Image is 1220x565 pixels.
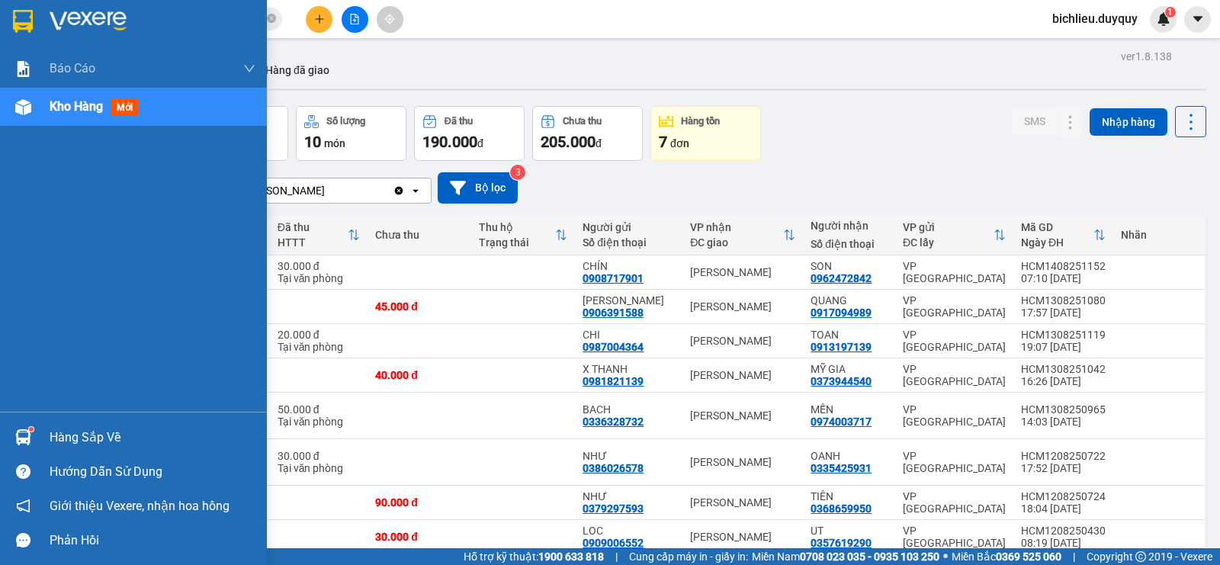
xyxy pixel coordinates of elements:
[377,6,403,33] button: aim
[243,183,325,198] div: [PERSON_NAME]
[596,137,602,149] span: đ
[681,116,720,127] div: Hàng tồn
[1135,551,1146,562] span: copyright
[690,369,795,381] div: [PERSON_NAME]
[583,221,675,233] div: Người gửi
[811,502,872,515] div: 0368659950
[563,116,602,127] div: Chưa thu
[50,59,95,78] span: Báo cáo
[479,236,555,249] div: Trạng thái
[1021,272,1106,284] div: 07:10 [DATE]
[811,462,872,474] div: 0335425931
[1013,215,1113,255] th: Toggle SortBy
[1021,221,1093,233] div: Mã GD
[16,499,30,513] span: notification
[1021,403,1106,416] div: HCM1308250965
[1021,502,1106,515] div: 18:04 [DATE]
[903,450,1006,474] div: VP [GEOGRAPHIC_DATA]
[479,221,555,233] div: Thu hộ
[952,548,1061,565] span: Miền Bắc
[903,403,1006,428] div: VP [GEOGRAPHIC_DATA]
[1121,229,1197,241] div: Nhãn
[659,133,667,151] span: 7
[349,14,360,24] span: file-add
[342,6,368,33] button: file-add
[811,416,872,428] div: 0974003717
[583,329,675,341] div: CHI
[15,61,31,77] img: solution-icon
[278,260,361,272] div: 30.000 đ
[464,548,604,565] span: Hỗ trợ kỹ thuật:
[414,106,525,161] button: Đã thu190.000đ
[583,502,644,515] div: 0379297593
[445,116,473,127] div: Đã thu
[1021,537,1106,549] div: 08:19 [DATE]
[903,221,994,233] div: VP gửi
[50,529,255,552] div: Phản hồi
[811,525,888,537] div: UT
[1021,294,1106,307] div: HCM1308251080
[471,215,575,255] th: Toggle SortBy
[811,375,872,387] div: 0373944540
[811,363,888,375] div: MỸ GIA
[13,10,33,33] img: logo-vxr
[903,260,1006,284] div: VP [GEOGRAPHIC_DATA]
[1040,9,1150,28] span: bichlieu.duyquy
[278,221,348,233] div: Đã thu
[278,462,361,474] div: Tại văn phòng
[1021,375,1106,387] div: 16:26 [DATE]
[243,63,255,75] span: down
[1021,307,1106,319] div: 17:57 [DATE]
[326,116,365,127] div: Số lượng
[690,221,783,233] div: VP nhận
[1021,450,1106,462] div: HCM1208250722
[811,307,872,319] div: 0917094989
[583,272,644,284] div: 0908717901
[409,185,422,197] svg: open
[296,106,406,161] button: Số lượng10món
[50,461,255,483] div: Hướng dẫn sử dụng
[50,99,103,114] span: Kho hàng
[50,496,230,515] span: Giới thiệu Vexere, nhận hoa hồng
[1184,6,1211,33] button: caret-down
[811,220,888,232] div: Người nhận
[1012,108,1058,135] button: SMS
[267,14,276,23] span: close-circle
[690,409,795,422] div: [PERSON_NAME]
[903,363,1006,387] div: VP [GEOGRAPHIC_DATA]
[278,403,361,416] div: 50.000 đ
[1157,12,1170,26] img: icon-new-feature
[583,363,675,375] div: X THANH
[306,6,332,33] button: plus
[16,464,30,479] span: question-circle
[811,294,888,307] div: QUANG
[375,300,464,313] div: 45.000 đ
[943,554,948,560] span: ⚪️
[1021,329,1106,341] div: HCM1308251119
[1167,7,1173,18] span: 1
[629,548,748,565] span: Cung cấp máy in - giấy in:
[1121,48,1172,65] div: ver 1.8.138
[811,490,888,502] div: TIÊN
[375,531,464,543] div: 30.000 đ
[278,341,361,353] div: Tại văn phòng
[270,215,368,255] th: Toggle SortBy
[50,426,255,449] div: Hàng sắp về
[690,266,795,278] div: [PERSON_NAME]
[690,496,795,509] div: [PERSON_NAME]
[532,106,643,161] button: Chưa thu205.000đ
[253,52,342,88] button: Hàng đã giao
[1021,363,1106,375] div: HCM1308251042
[538,551,604,563] strong: 1900 633 818
[1021,462,1106,474] div: 17:52 [DATE]
[111,99,139,116] span: mới
[690,300,795,313] div: [PERSON_NAME]
[583,416,644,428] div: 0336328732
[800,551,939,563] strong: 0708 023 035 - 0935 103 250
[583,537,644,549] div: 0909006552
[304,133,321,151] span: 10
[903,329,1006,353] div: VP [GEOGRAPHIC_DATA]
[375,496,464,509] div: 90.000 đ
[615,548,618,565] span: |
[583,260,675,272] div: CHÍN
